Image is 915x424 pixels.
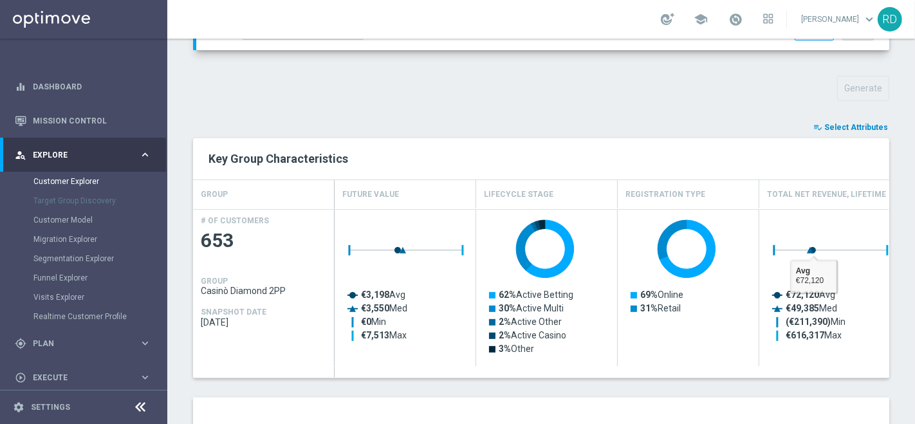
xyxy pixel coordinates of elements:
[33,307,166,326] div: Realtime Customer Profile
[33,151,139,159] span: Explore
[499,330,566,340] text: Active Casino
[499,303,516,313] tspan: 30%
[361,317,386,327] text: Min
[813,123,822,132] i: playlist_add_check
[31,403,70,411] a: Settings
[201,286,327,296] span: Casinò Diamond 2PP
[33,104,151,138] a: Mission Control
[824,123,888,132] span: Select Attributes
[499,317,562,327] text: Active Other
[499,317,511,327] tspan: 2%
[361,330,407,340] text: Max
[201,183,228,206] h4: GROUP
[837,76,889,101] button: Generate
[499,303,564,313] text: Active Multi
[33,176,134,187] a: Customer Explorer
[201,308,266,317] h4: SNAPSHOT DATE
[862,12,876,26] span: keyboard_arrow_down
[640,303,681,313] text: Retail
[767,183,886,206] h4: Total Net Revenue, Lifetime
[33,268,166,288] div: Funnel Explorer
[625,183,705,206] h4: Registration Type
[361,317,371,327] tspan: €0
[15,149,26,161] i: person_search
[33,172,166,191] div: Customer Explorer
[786,317,831,327] tspan: (€211,390)
[15,69,151,104] div: Dashboard
[201,216,269,225] h4: # OF CUSTOMERS
[139,337,151,349] i: keyboard_arrow_right
[15,338,26,349] i: gps_fixed
[15,338,139,349] div: Plan
[15,372,139,383] div: Execute
[484,183,553,206] h4: Lifecycle Stage
[139,371,151,383] i: keyboard_arrow_right
[499,330,511,340] tspan: 2%
[14,82,152,92] button: equalizer Dashboard
[33,191,166,210] div: Target Group Discovery
[786,303,837,313] text: Med
[33,273,134,283] a: Funnel Explorer
[201,277,228,286] h4: GROUP
[640,290,658,300] tspan: 69%
[33,234,134,244] a: Migration Explorer
[499,290,573,300] text: Active Betting
[15,149,139,161] div: Explore
[33,69,151,104] a: Dashboard
[786,330,824,340] tspan: €616,317
[361,290,389,300] tspan: €3,198
[694,12,708,26] span: school
[33,292,134,302] a: Visits Explorer
[14,338,152,349] button: gps_fixed Plan keyboard_arrow_right
[193,209,335,367] div: Press SPACE to select this row.
[786,330,842,340] text: Max
[14,116,152,126] button: Mission Control
[33,215,134,225] a: Customer Model
[361,290,405,300] text: Avg
[201,317,327,327] span: 2025-09-11
[800,10,878,29] a: [PERSON_NAME]keyboard_arrow_down
[14,373,152,383] button: play_circle_outline Execute keyboard_arrow_right
[139,149,151,161] i: keyboard_arrow_right
[812,120,889,134] button: playlist_add_check Select Attributes
[33,249,166,268] div: Segmentation Explorer
[33,374,139,382] span: Execute
[786,290,835,300] text: Avg
[15,81,26,93] i: equalizer
[786,317,846,327] text: Min
[33,311,134,322] a: Realtime Customer Profile
[14,150,152,160] button: person_search Explore keyboard_arrow_right
[33,210,166,230] div: Customer Model
[33,230,166,249] div: Migration Explorer
[15,372,26,383] i: play_circle_outline
[786,290,819,300] tspan: €72,120
[499,344,534,354] text: Other
[33,253,134,264] a: Segmentation Explorer
[361,303,389,313] tspan: €3,550
[15,104,151,138] div: Mission Control
[640,303,658,313] tspan: 31%
[342,183,399,206] h4: Future Value
[361,330,389,340] tspan: €7,513
[499,344,511,354] tspan: 3%
[201,228,327,253] span: 653
[640,290,683,300] text: Online
[33,340,139,347] span: Plan
[13,401,24,413] i: settings
[361,303,407,313] text: Med
[786,303,819,313] tspan: €49,385
[33,288,166,307] div: Visits Explorer
[208,151,874,167] h2: Key Group Characteristics
[878,7,902,32] div: RD
[499,290,516,300] tspan: 62%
